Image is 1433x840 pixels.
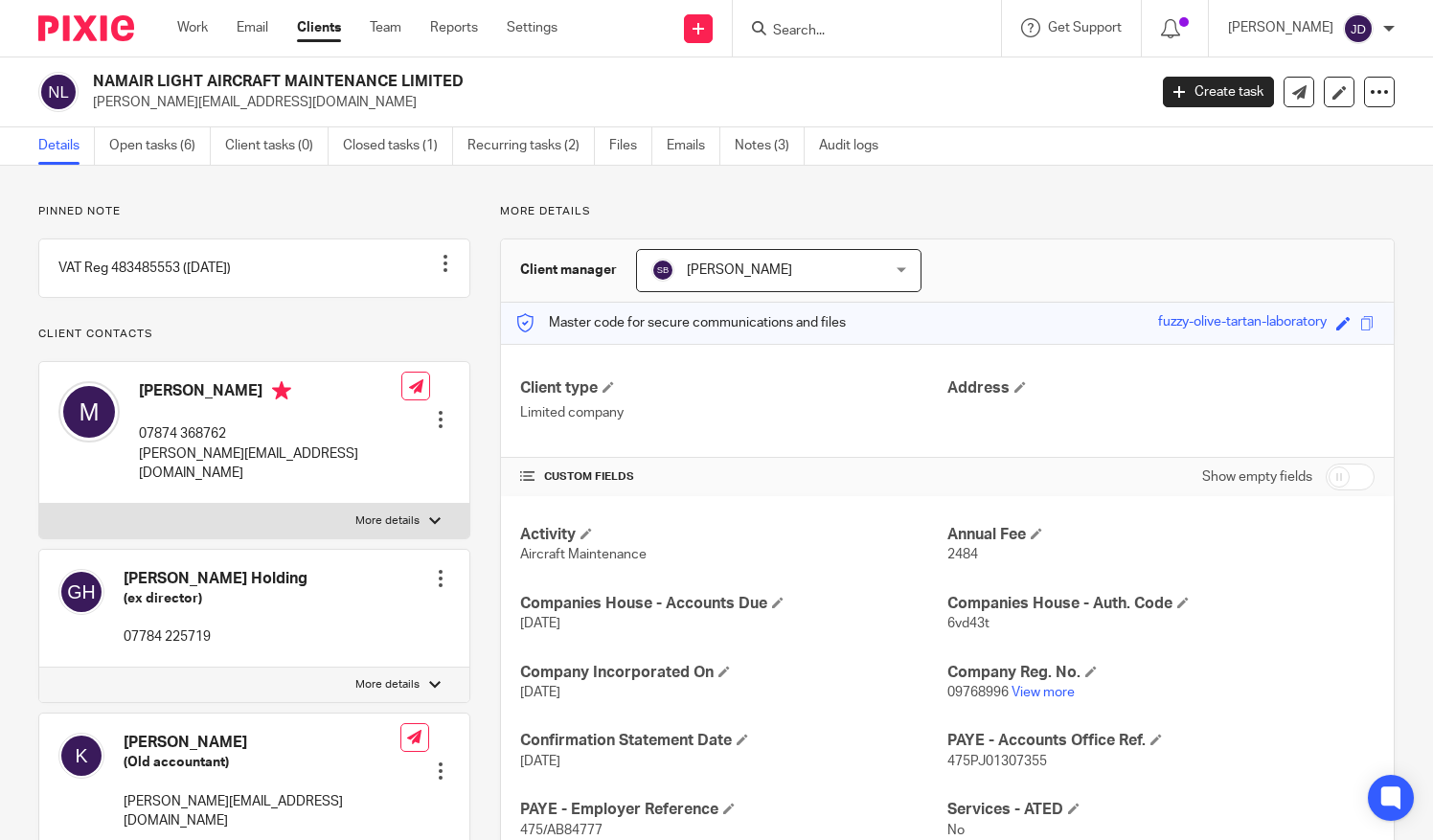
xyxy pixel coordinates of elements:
h4: Address [947,378,1375,398]
span: [DATE] [520,755,560,768]
p: [PERSON_NAME][EMAIL_ADDRESS][DOMAIN_NAME] [93,93,1134,112]
a: Notes (3) [735,127,805,165]
p: Pinned note [38,204,470,219]
span: Aircraft Maintenance [520,548,647,561]
span: [DATE] [520,617,560,630]
h4: Annual Fee [947,525,1375,545]
h4: Company Reg. No. [947,663,1375,683]
h4: PAYE - Employer Reference [520,800,947,820]
div: fuzzy-olive-tartan-laboratory [1158,312,1327,334]
p: [PERSON_NAME] [1228,18,1333,37]
h4: CUSTOM FIELDS [520,469,947,485]
h4: Company Incorporated On [520,663,947,683]
a: Team [370,18,401,37]
a: Work [177,18,208,37]
h2: NAMAIR LIGHT AIRCRAFT MAINTENANCE LIMITED [93,72,926,92]
a: Reports [430,18,478,37]
p: Limited company [520,403,947,422]
h4: [PERSON_NAME] [124,733,400,753]
a: Files [609,127,652,165]
h5: (ex director) [124,589,307,608]
a: Email [237,18,268,37]
h4: Client type [520,378,947,398]
p: Master code for secure communications and files [515,313,846,332]
a: View more [1012,686,1075,699]
span: 6vd43t [947,617,989,630]
p: [PERSON_NAME][EMAIL_ADDRESS][DOMAIN_NAME] [124,792,400,831]
a: Recurring tasks (2) [467,127,595,165]
a: Create task [1163,77,1274,107]
a: Audit logs [819,127,893,165]
a: Clients [297,18,341,37]
p: Client contacts [38,327,470,342]
img: svg%3E [1343,13,1374,44]
span: [DATE] [520,686,560,699]
i: Primary [272,381,291,400]
img: svg%3E [38,72,79,112]
img: svg%3E [58,733,104,779]
p: More details [355,513,420,529]
p: 07874 368762 [139,424,401,443]
h4: Companies House - Auth. Code [947,594,1375,614]
a: Closed tasks (1) [343,127,453,165]
img: svg%3E [651,259,674,282]
p: 07784 225719 [124,627,307,647]
a: Emails [667,127,720,165]
a: Details [38,127,95,165]
span: No [947,824,965,837]
img: svg%3E [58,569,104,615]
h4: Companies House - Accounts Due [520,594,947,614]
span: 09768996 [947,686,1009,699]
span: [PERSON_NAME] [687,263,792,277]
h4: Activity [520,525,947,545]
h4: [PERSON_NAME] [139,381,401,405]
h3: Client manager [520,261,617,280]
input: Search [771,23,944,40]
img: svg%3E [58,381,120,443]
h4: Services - ATED [947,800,1375,820]
p: More details [355,677,420,692]
p: More details [500,204,1395,219]
span: 2484 [947,548,978,561]
a: Client tasks (0) [225,127,329,165]
p: [PERSON_NAME][EMAIL_ADDRESS][DOMAIN_NAME] [139,444,401,484]
a: Settings [507,18,557,37]
a: Open tasks (6) [109,127,211,165]
h4: PAYE - Accounts Office Ref. [947,731,1375,751]
span: Get Support [1048,21,1122,34]
h4: Confirmation Statement Date [520,731,947,751]
h5: (Old accountant) [124,753,400,772]
span: 475PJ01307355 [947,755,1047,768]
img: Pixie [38,15,134,41]
h4: [PERSON_NAME] Holding [124,569,307,589]
label: Show empty fields [1202,467,1312,487]
span: 475/AB84777 [520,824,603,837]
